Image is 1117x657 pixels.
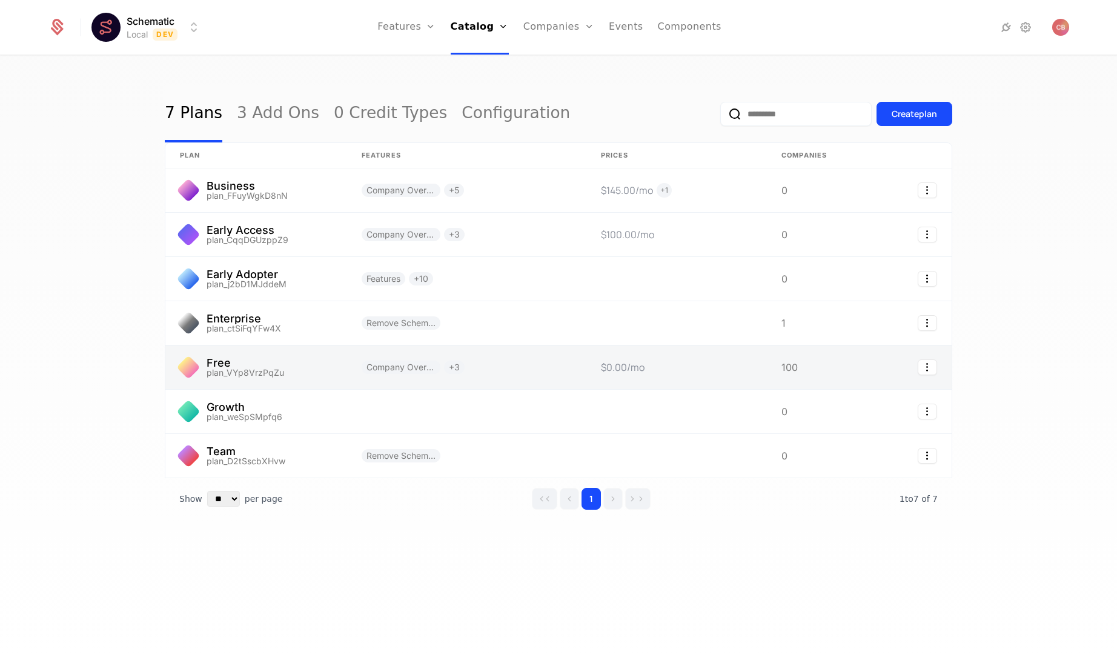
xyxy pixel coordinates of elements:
[586,143,767,168] th: Prices
[165,478,952,519] div: Table pagination
[918,182,937,198] button: Select action
[900,494,938,504] span: 7
[153,28,177,41] span: Dev
[347,143,586,168] th: Features
[918,271,937,287] button: Select action
[560,488,579,510] button: Go to previous page
[165,143,347,168] th: plan
[165,85,222,142] a: 7 Plans
[1018,20,1033,35] a: Settings
[127,28,148,41] div: Local
[999,20,1013,35] a: Integrations
[462,85,570,142] a: Configuration
[603,488,623,510] button: Go to next page
[918,448,937,464] button: Select action
[582,488,601,510] button: Go to page 1
[892,108,937,120] div: Create plan
[237,85,319,142] a: 3 Add Ons
[1052,19,1069,36] button: Open user button
[918,359,937,375] button: Select action
[918,315,937,331] button: Select action
[918,227,937,242] button: Select action
[245,493,283,505] span: per page
[127,14,174,28] span: Schematic
[91,13,121,42] img: Schematic
[207,491,240,507] select: Select page size
[1052,19,1069,36] img: Chris Brady
[532,488,651,510] div: Page navigation
[877,102,952,126] button: Createplan
[532,488,557,510] button: Go to first page
[334,85,447,142] a: 0 Credit Types
[900,494,932,504] span: 1 to 7 of
[918,404,937,419] button: Select action
[767,143,864,168] th: Companies
[625,488,651,510] button: Go to last page
[179,493,202,505] span: Show
[95,14,201,41] button: Select environment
